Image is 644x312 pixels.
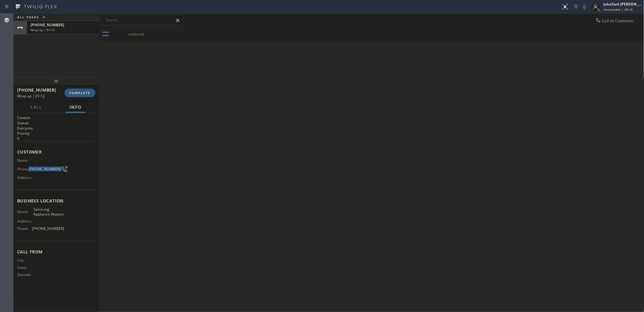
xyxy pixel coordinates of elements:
button: Call [27,101,46,113]
button: Mute [580,2,589,11]
span: City: [17,258,33,263]
span: Address: [17,175,33,180]
span: COMPLETE [69,91,90,95]
h2: Priority: [17,131,95,136]
div: outbound [113,32,159,36]
p: 0 [17,136,95,141]
span: Zipcode: [17,272,33,277]
div: Johnford [PERSON_NAME] [604,2,642,7]
span: Wrap up | 01:12 [17,93,45,99]
span: Wrap up | 01:13 [31,28,55,32]
span: Call to Customer [602,18,634,24]
span: [PHONE_NUMBER] [32,226,64,231]
p: Everyone [17,125,95,131]
button: COMPLETE [64,89,95,97]
span: Phone: [17,167,29,171]
input: Search [101,15,183,25]
span: Call [31,104,42,110]
span: Customer [17,149,95,155]
button: Call to Customer [591,15,638,27]
span: [PHONE_NUMBER] [31,22,64,27]
span: Phone: [17,226,32,231]
h2: Queue: [17,120,95,125]
span: Business location [17,198,95,204]
span: [PHONE_NUMBER] [17,87,56,93]
span: Info [69,104,82,110]
span: Unavailable | 36:16 [604,7,633,12]
button: ALL TASKS [13,13,51,21]
span: Address: [17,219,33,223]
span: Samsung Appliance Repairs [33,207,64,216]
button: Info [66,101,86,113]
span: Name: [17,158,33,163]
span: [PHONE_NUMBER] [29,167,61,171]
h1: Context [17,115,95,120]
span: ALL TASKS [17,15,39,19]
span: Call From [17,249,95,255]
span: State: [17,265,33,270]
span: Name: [17,209,33,214]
